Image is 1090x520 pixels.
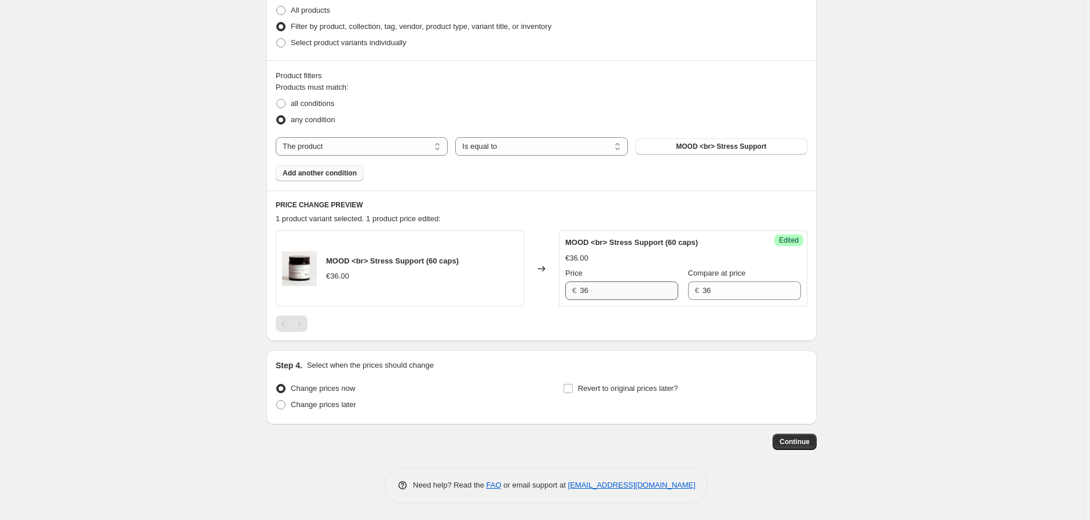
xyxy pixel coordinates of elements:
span: Compare at price [688,269,746,277]
span: MOOD <br> Stress Support (60 caps) [326,257,459,265]
span: Products must match: [276,83,349,91]
h6: PRICE CHANGE PREVIEW [276,200,807,210]
img: MOOD-835x835_80x.jpg [282,251,317,286]
span: Edited [779,236,799,245]
button: Continue [773,434,817,450]
a: FAQ [487,481,502,489]
span: all conditions [291,99,334,108]
span: Select product variants individually [291,38,406,47]
span: 1 product variant selected. 1 product price edited: [276,214,441,223]
button: MOOD <br> Stress Support [635,138,807,155]
nav: Pagination [276,316,308,332]
div: €36.00 [565,252,588,264]
span: any condition [291,115,335,124]
span: All products [291,6,330,14]
span: € [572,286,576,295]
span: MOOD <br> Stress Support (60 caps) [565,238,698,247]
p: Select when the prices should change [307,360,434,371]
span: Change prices later [291,400,356,409]
div: €36.00 [326,270,349,282]
span: Continue [780,437,810,446]
button: Add another condition [276,165,364,181]
span: Change prices now [291,384,355,393]
span: or email support at [502,481,568,489]
div: Product filters [276,70,807,82]
h2: Step 4. [276,360,302,371]
span: Price [565,269,583,277]
a: [EMAIL_ADDRESS][DOMAIN_NAME] [568,481,696,489]
span: Need help? Read the [413,481,487,489]
span: Add another condition [283,169,357,178]
span: € [695,286,699,295]
span: Revert to original prices later? [578,384,678,393]
span: Filter by product, collection, tag, vendor, product type, variant title, or inventory [291,22,551,31]
span: MOOD <br> Stress Support [676,142,766,151]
